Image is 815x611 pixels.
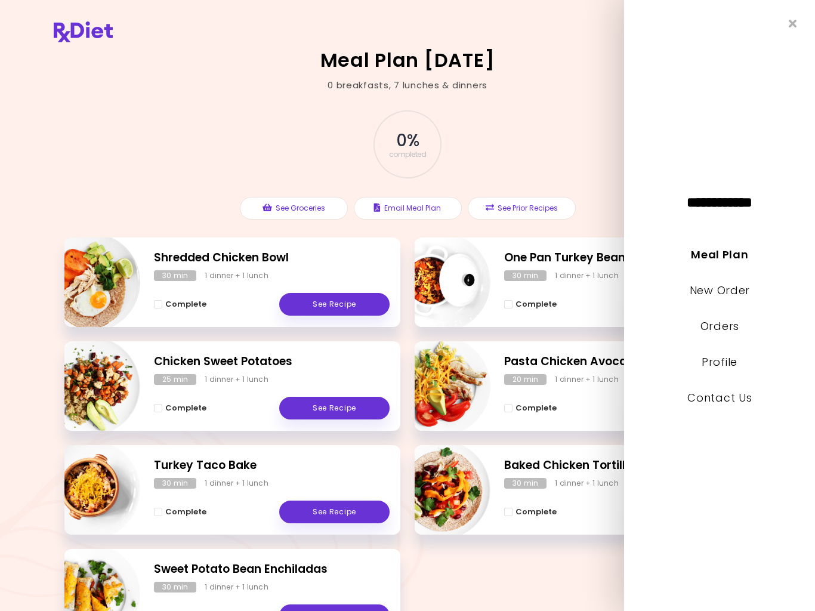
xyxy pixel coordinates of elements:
[789,18,797,29] i: Close
[320,51,495,70] h2: Meal Plan [DATE]
[154,374,196,385] div: 25 min
[41,233,140,332] img: Info - Shredded Chicken Bowl
[205,270,268,281] div: 1 dinner + 1 lunch
[154,457,390,474] h2: Turkey Taco Bake
[504,457,740,474] h2: Baked Chicken Tortillas
[240,197,348,220] button: See Groceries
[154,249,390,267] h2: Shredded Chicken Bowl
[555,270,619,281] div: 1 dinner + 1 lunch
[504,297,557,311] button: Complete - One Pan Turkey Bean Chilli
[396,131,418,151] span: 0 %
[354,197,462,220] button: Email Meal Plan
[504,505,557,519] button: Complete - Baked Chicken Tortillas
[165,403,206,413] span: Complete
[391,440,490,539] img: Info - Baked Chicken Tortillas
[41,440,140,539] img: Info - Turkey Taco Bake
[504,249,740,267] h2: One Pan Turkey Bean Chilli
[328,79,487,92] div: 0 breakfasts , 7 lunches & dinners
[154,505,206,519] button: Complete - Turkey Taco Bake
[468,197,576,220] button: See Prior Recipes
[154,401,206,415] button: Complete - Chicken Sweet Potatoes
[700,319,739,334] a: Orders
[504,478,547,489] div: 30 min
[165,507,206,517] span: Complete
[515,507,557,517] span: Complete
[391,337,490,436] img: Info - Pasta Chicken Avocado Salad
[205,374,268,385] div: 1 dinner + 1 lunch
[689,283,749,298] a: New Order
[389,151,427,158] span: completed
[504,374,547,385] div: 20 min
[54,21,113,42] img: RxDiet
[165,300,206,309] span: Complete
[702,354,737,369] a: Profile
[504,401,557,415] button: Complete - Pasta Chicken Avocado Salad
[154,353,390,371] h2: Chicken Sweet Potatoes
[504,270,547,281] div: 30 min
[391,233,490,332] img: Info - One Pan Turkey Bean Chilli
[691,247,748,262] a: Meal Plan
[205,478,268,489] div: 1 dinner + 1 lunch
[154,561,390,578] h2: Sweet Potato Bean Enchiladas
[154,582,196,593] div: 30 min
[279,293,390,316] a: See Recipe - Shredded Chicken Bowl
[515,403,557,413] span: Complete
[154,478,196,489] div: 30 min
[555,374,619,385] div: 1 dinner + 1 lunch
[154,270,196,281] div: 30 min
[205,582,268,593] div: 1 dinner + 1 lunch
[154,297,206,311] button: Complete - Shredded Chicken Bowl
[41,337,140,436] img: Info - Chicken Sweet Potatoes
[504,353,740,371] h2: Pasta Chicken Avocado Salad
[515,300,557,309] span: Complete
[279,501,390,523] a: See Recipe - Turkey Taco Bake
[687,390,752,405] a: Contact Us
[555,478,619,489] div: 1 dinner + 1 lunch
[279,397,390,419] a: See Recipe - Chicken Sweet Potatoes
